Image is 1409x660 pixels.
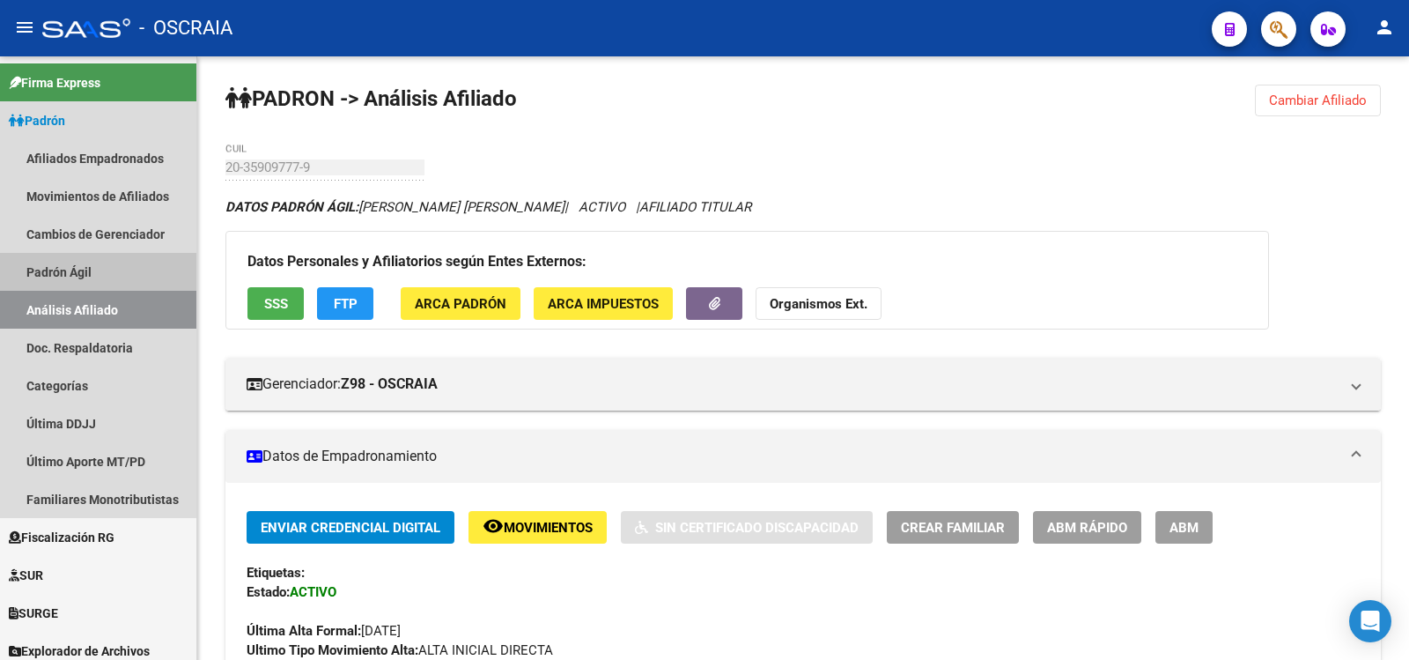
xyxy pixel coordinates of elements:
[334,296,358,312] span: FTP
[1047,520,1127,536] span: ABM Rápido
[887,511,1019,544] button: Crear Familiar
[1374,17,1395,38] mat-icon: person
[264,296,288,312] span: SSS
[621,511,873,544] button: Sin Certificado Discapacidad
[401,287,520,320] button: ARCA Padrón
[770,296,867,312] strong: Organismos Ext.
[534,287,673,320] button: ARCA Impuestos
[247,584,290,600] strong: Estado:
[247,623,361,639] strong: Última Alta Formal:
[504,520,593,536] span: Movimientos
[483,515,504,537] mat-icon: remove_red_eye
[317,287,373,320] button: FTP
[756,287,882,320] button: Organismos Ext.
[225,199,358,215] strong: DATOS PADRÓN ÁGIL:
[9,604,58,623] span: SURGE
[548,296,659,312] span: ARCA Impuestos
[290,584,336,600] strong: ACTIVO
[247,623,401,639] span: [DATE]
[247,287,304,320] button: SSS
[9,528,114,547] span: Fiscalización RG
[247,374,1339,394] mat-panel-title: Gerenciador:
[639,199,751,215] span: AFILIADO TITULAR
[341,374,438,394] strong: Z98 - OSCRAIA
[247,642,553,658] span: ALTA INICIAL DIRECTA
[14,17,35,38] mat-icon: menu
[247,447,1339,466] mat-panel-title: Datos de Empadronamiento
[1255,85,1381,116] button: Cambiar Afiliado
[1349,600,1391,642] div: Open Intercom Messenger
[225,430,1381,483] mat-expansion-panel-header: Datos de Empadronamiento
[1169,520,1199,536] span: ABM
[225,86,517,111] strong: PADRON -> Análisis Afiliado
[415,296,506,312] span: ARCA Padrón
[225,358,1381,411] mat-expansion-panel-header: Gerenciador:Z98 - OSCRAIA
[225,199,564,215] span: [PERSON_NAME] [PERSON_NAME]
[247,249,1247,274] h3: Datos Personales y Afiliatorios según Entes Externos:
[1155,511,1213,544] button: ABM
[1033,511,1141,544] button: ABM Rápido
[247,511,454,544] button: Enviar Credencial Digital
[261,520,440,536] span: Enviar Credencial Digital
[139,9,232,48] span: - OSCRAIA
[225,199,751,215] i: | ACTIVO |
[247,565,305,581] strong: Etiquetas:
[901,520,1005,536] span: Crear Familiar
[247,642,418,658] strong: Ultimo Tipo Movimiento Alta:
[9,566,43,585] span: SUR
[9,111,65,130] span: Padrón
[1269,93,1367,108] span: Cambiar Afiliado
[9,73,100,93] span: Firma Express
[468,511,607,544] button: Movimientos
[655,520,859,536] span: Sin Certificado Discapacidad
